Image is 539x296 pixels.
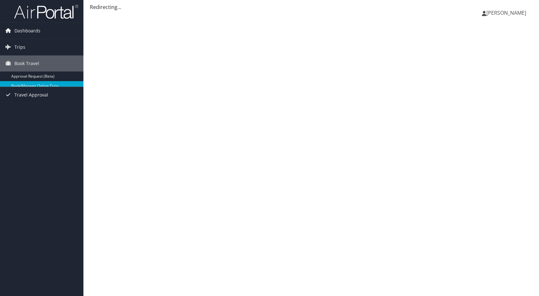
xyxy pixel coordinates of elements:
img: airportal-logo.png [14,4,78,19]
span: Dashboards [14,23,40,39]
span: Travel Approval [14,87,48,103]
span: Trips [14,39,25,55]
span: Book Travel [14,55,39,72]
div: Redirecting... [90,3,533,11]
a: [PERSON_NAME] [482,3,533,22]
span: [PERSON_NAME] [486,9,526,16]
